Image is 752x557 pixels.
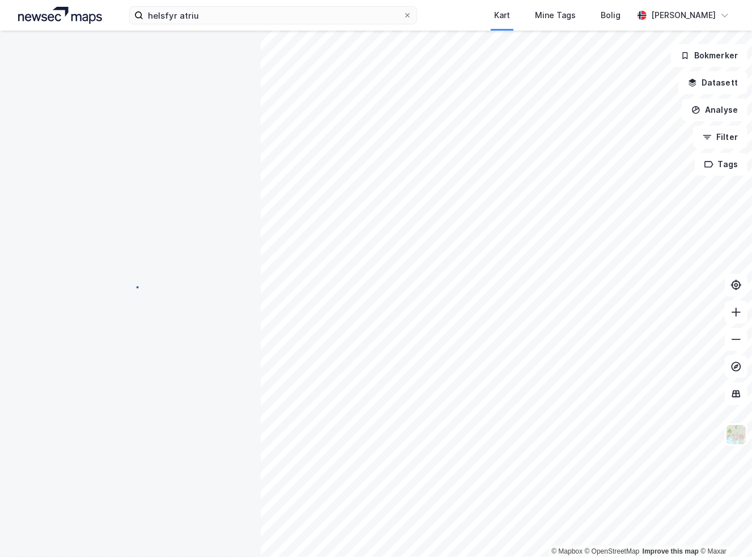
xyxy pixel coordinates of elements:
[494,8,510,22] div: Kart
[143,7,402,24] input: Søk på adresse, matrikkel, gårdeiere, leietakere eller personer
[678,71,747,94] button: Datasett
[18,7,102,24] img: logo.a4113a55bc3d86da70a041830d287a7e.svg
[601,8,621,22] div: Bolig
[121,278,139,296] img: spinner.a6d8c91a73a9ac5275cf975e30b51cfb.svg
[682,99,747,121] button: Analyse
[585,547,640,555] a: OpenStreetMap
[725,424,747,445] img: Z
[535,8,576,22] div: Mine Tags
[651,8,716,22] div: [PERSON_NAME]
[695,153,747,176] button: Tags
[695,503,752,557] iframe: Chat Widget
[643,547,699,555] a: Improve this map
[671,44,747,67] button: Bokmerker
[693,126,747,148] button: Filter
[551,547,583,555] a: Mapbox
